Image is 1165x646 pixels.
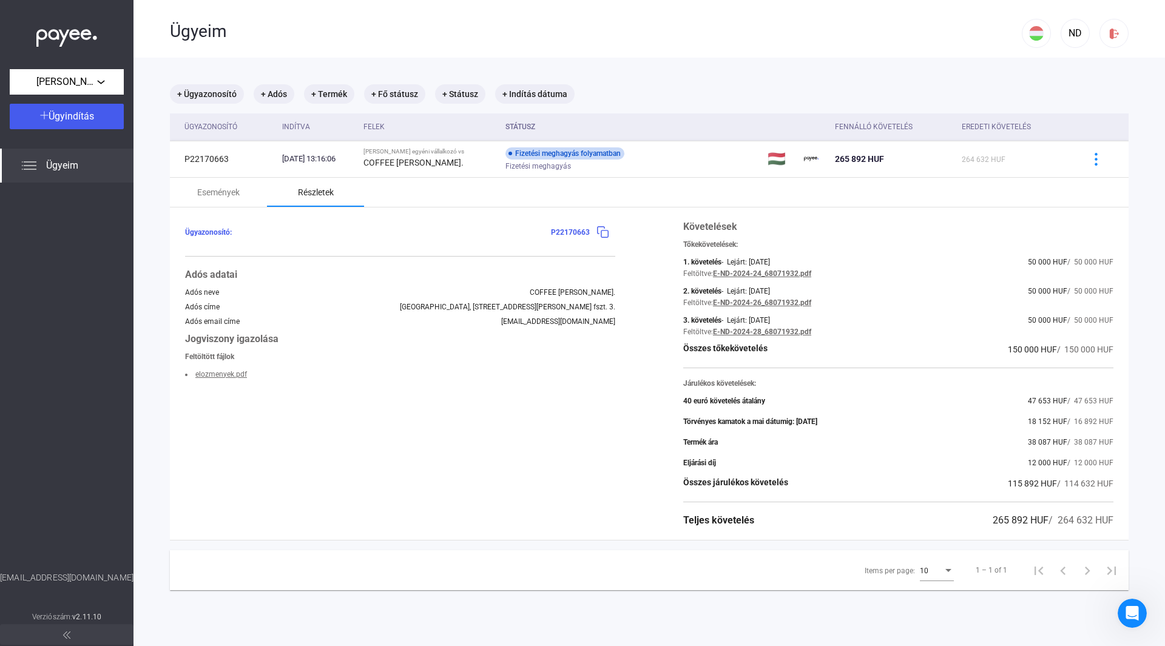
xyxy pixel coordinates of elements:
[962,155,1005,164] span: 264 632 HUF
[59,5,189,24] h1: Payee | Villámgyors jogi lépések
[1051,558,1075,582] button: Previous page
[505,147,624,160] div: Fizetési meghagyás folyamatban
[58,397,67,407] button: Csatolmány feltöltése
[170,141,277,177] td: P22170663
[505,159,571,173] span: Fizetési meghagyás
[363,148,496,155] div: [PERSON_NAME] egyéni vállalkozó vs
[77,397,87,407] button: Start recording
[363,158,464,167] strong: COFFEE [PERSON_NAME].
[713,298,811,307] a: E-ND-2024-26_68071932.pdf
[8,8,31,32] button: go back
[683,513,754,528] div: Teljes követelés
[185,303,220,311] div: Adós címe
[72,613,101,621] strong: v2.11.10
[683,316,721,325] div: 3. követelés
[596,226,609,238] img: copy-blue
[1028,438,1067,446] span: 38 087 HUF
[363,119,385,134] div: Felek
[254,84,294,104] mat-chip: + Adós
[683,298,713,307] div: Feltöltve:
[184,119,272,134] div: Ügyazonosító
[1067,417,1113,426] span: / 16 892 HUF
[683,342,768,357] div: Összes tőkekövetelés
[835,154,884,164] span: 265 892 HUF
[721,287,770,295] div: - Lejárt: [DATE]
[282,153,354,165] div: [DATE] 13:16:06
[185,288,219,297] div: Adós neve
[1067,287,1113,295] span: / 50 000 HUF
[197,185,240,200] div: Események
[1065,26,1086,41] div: ND
[501,113,763,141] th: Státusz
[1061,19,1090,48] button: ND
[683,397,765,405] div: 40 euró követelés átalány
[835,119,952,134] div: Fennálló követelés
[1067,397,1113,405] span: / 47 653 HUF
[683,379,1113,388] div: Járulékos követelések:
[185,228,232,237] span: Ügyazonosító:
[683,287,721,295] div: 2. követelés
[38,397,48,407] button: GIF-választó
[683,220,1113,234] div: Követelések
[1108,27,1121,40] img: logout-red
[920,563,954,577] mat-select: Items per page:
[962,119,1031,134] div: Eredeti követelés
[683,438,718,446] div: Termék ára
[1067,438,1113,446] span: / 38 087 HUF
[10,372,232,392] textarea: Üzenet…
[10,104,124,129] button: Ügyindítás
[363,119,496,134] div: Felek
[40,111,49,119] img: plus-white.svg
[1067,258,1113,266] span: / 50 000 HUF
[185,332,615,346] div: Jogviszony igazolása
[184,119,237,134] div: Ügyazonosító
[501,317,615,326] div: [EMAIL_ADDRESS][DOMAIN_NAME]
[590,220,615,245] button: copy-blue
[1090,153,1103,166] img: more-blue
[683,459,716,467] div: Eljárási díj
[213,8,235,30] div: Bezárás
[49,110,94,122] span: Ügyindítás
[763,141,799,177] td: 🇭🇺
[435,84,485,104] mat-chip: + Státusz
[282,119,310,134] div: Indítva
[713,328,811,336] a: E-ND-2024-28_68071932.pdf
[195,370,247,379] a: elozmenyek.pdf
[713,269,811,278] a: E-ND-2024-24_68071932.pdf
[69,24,114,36] p: Néhány óra
[1028,417,1067,426] span: 18 152 HUF
[1029,26,1044,41] img: HU
[495,84,575,104] mat-chip: + Indítás dátuma
[304,84,354,104] mat-chip: + Termék
[19,397,29,407] button: Emojiválasztó
[22,158,36,173] img: list.svg
[36,75,97,89] span: [PERSON_NAME] egyéni vállalkozó
[683,258,721,266] div: 1. követelés
[920,567,928,575] span: 10
[364,84,425,104] mat-chip: + Fő státusz
[1027,558,1051,582] button: First page
[1083,146,1109,172] button: more-blue
[1057,479,1113,488] span: / 114 632 HUF
[1028,287,1067,295] span: 50 000 HUF
[1048,514,1113,526] span: / 264 632 HUF
[282,119,354,134] div: Indítva
[721,316,770,325] div: - Lejárt: [DATE]
[1008,479,1057,488] span: 115 892 HUF
[683,328,713,336] div: Feltöltve:
[1118,599,1147,628] iframe: Intercom live chat
[1099,558,1124,582] button: Last page
[683,240,1113,249] div: Tőkekövetelések:
[976,563,1007,577] div: 1 – 1 of 1
[721,258,770,266] div: - Lejárt: [DATE]
[36,22,97,47] img: white-payee-white-dot.svg
[683,269,713,278] div: Feltöltve:
[400,303,615,311] div: [GEOGRAPHIC_DATA], [STREET_ADDRESS][PERSON_NAME] fszt. 3.
[1028,316,1067,325] span: 50 000 HUF
[804,152,819,166] img: payee-logo
[63,631,70,639] img: arrow-double-left-grey.svg
[1022,19,1051,48] button: HU
[170,21,1022,42] div: Ügyeim
[35,10,54,30] img: Profile image for Gréta
[185,267,615,282] div: Adós adatai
